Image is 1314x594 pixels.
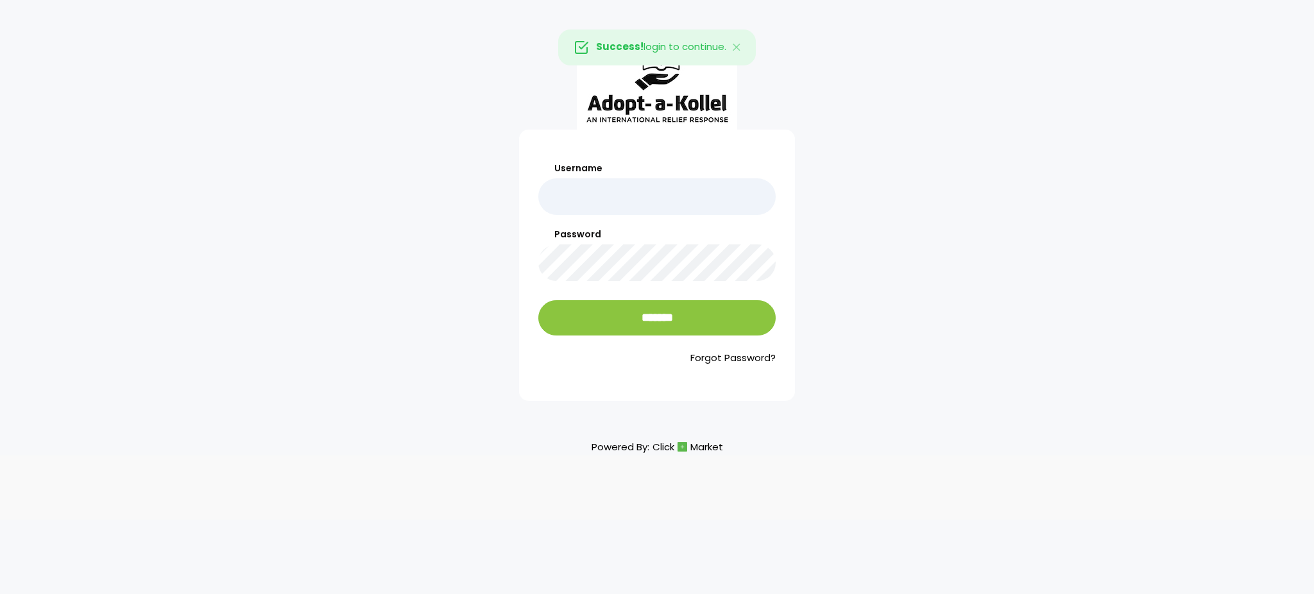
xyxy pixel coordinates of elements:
[538,351,776,366] a: Forgot Password?
[592,438,723,455] p: Powered By:
[596,40,644,53] strong: Success!
[538,162,776,175] label: Username
[653,438,723,455] a: ClickMarket
[558,30,756,65] div: login to continue.
[678,442,687,452] img: cm_icon.png
[577,37,737,130] img: aak_logo_sm.jpeg
[538,228,776,241] label: Password
[719,30,756,65] button: Close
